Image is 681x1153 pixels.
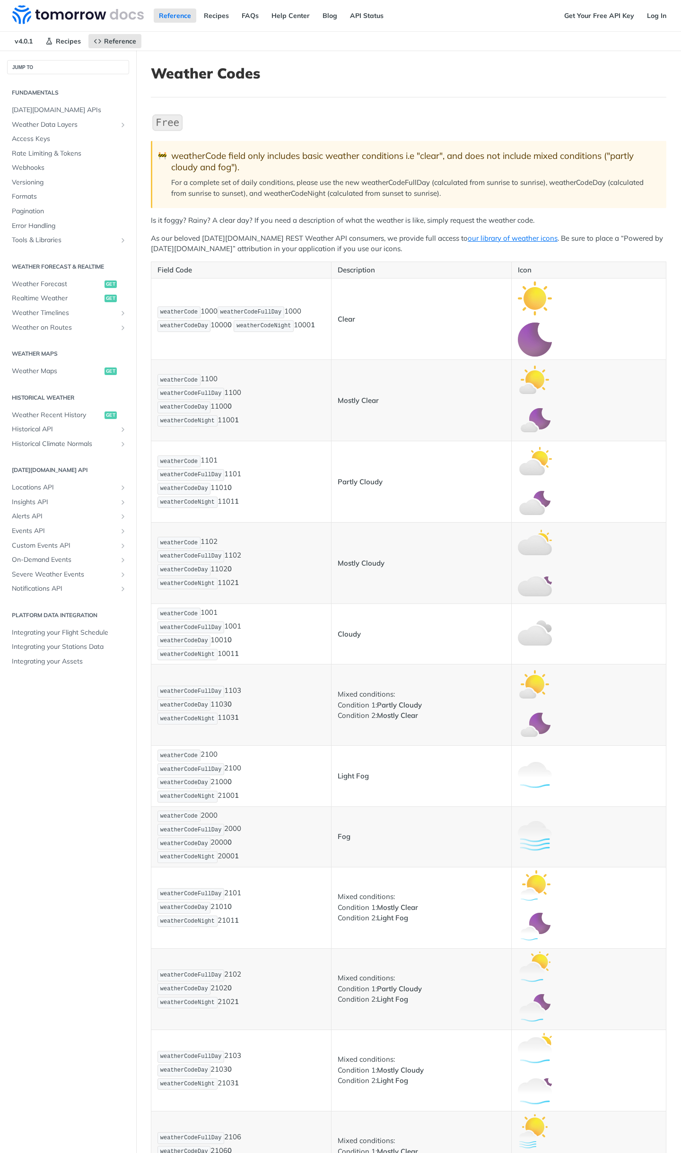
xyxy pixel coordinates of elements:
p: Icon [518,265,660,276]
p: 2000 2000 2000 2000 [157,810,325,864]
h2: Weather Forecast & realtime [7,262,129,271]
span: get [105,367,117,375]
a: Recipes [40,34,86,48]
span: Expand image [518,720,552,729]
span: Expand image [518,1044,552,1053]
button: Show subpages for Weather Data Layers [119,121,127,129]
code: weatherCodeDay [157,635,210,647]
span: Formats [12,192,127,201]
span: Expand image [518,578,552,587]
code: weatherCode [157,750,201,761]
code: weatherCodeFullDay [157,686,224,698]
code: weatherCodeFullDay [157,469,224,481]
p: 2102 2102 2102 [157,969,325,1009]
p: 2103 2103 2103 [157,1050,325,1091]
a: Historical APIShow subpages for Historical API [7,422,129,437]
p: Field Code [157,265,325,276]
h1: Weather Codes [151,65,666,82]
a: Custom Events APIShow subpages for Custom Events API [7,539,129,553]
span: Weather on Routes [12,323,117,332]
span: Expand image [518,375,552,384]
code: weatherCodeFullDay [157,550,224,562]
img: mostly_clear_night [518,708,552,742]
img: clear_day [518,281,552,315]
strong: Light Fog [377,1076,408,1085]
code: weatherCodeNight [157,851,218,863]
strong: 0 [227,699,232,708]
span: On-Demand Events [12,555,117,565]
img: cloudy [518,617,552,651]
a: Integrating your Flight Schedule [7,626,129,640]
button: Show subpages for Historical Climate Normals [119,440,127,448]
code: weatherCodeDay [157,777,210,789]
img: mostly_cloudy_night [518,567,552,601]
span: Webhooks [12,163,127,173]
a: Locations APIShow subpages for Locations API [7,480,129,495]
strong: 0 [227,777,232,786]
span: Expand image [518,1004,552,1013]
span: get [105,295,117,302]
strong: 0 [227,983,232,992]
span: Weather Forecast [12,280,102,289]
strong: 1 [235,916,239,925]
span: Error Handling [12,221,127,231]
a: Access Keys [7,132,129,146]
strong: 1 [311,320,315,329]
img: mostly_clear_light_fog_night [518,911,552,945]
img: clear_night [518,323,552,357]
img: mostly_cloudy_light_fog_day [518,1033,552,1067]
span: get [105,411,117,419]
strong: 0 [227,320,232,329]
img: mostly_cloudy_day [518,525,552,559]
code: weatherCodeDay [157,564,210,576]
span: Versioning [12,178,127,187]
img: mostly_clear_day [518,667,552,701]
p: 1001 1001 1001 1001 [157,607,325,661]
strong: 1 [235,713,239,722]
strong: 0 [227,1065,232,1074]
button: Show subpages for Notifications API [119,585,127,593]
strong: Cloudy [338,629,361,638]
button: Show subpages for Locations API [119,484,127,491]
p: Description [338,265,505,276]
img: mostly_cloudy_light_fog_night [518,1074,552,1108]
a: Error Handling [7,219,129,233]
a: Get Your Free API Key [559,9,639,23]
span: Recipes [56,37,81,45]
span: Expand image [518,293,552,302]
strong: Fog [338,832,350,841]
a: Weather Recent Historyget [7,408,129,422]
img: mostly_clear_light_fog_day [518,870,552,904]
a: Tools & LibrariesShow subpages for Tools & Libraries [7,233,129,247]
code: weatherCodeFullDay [157,388,224,400]
code: weatherCodeDay [157,320,210,332]
span: Pagination [12,207,127,216]
code: weatherCodeFullDay [157,1051,224,1063]
img: light_fog [518,759,552,793]
strong: Mostly Clear [377,903,418,912]
strong: Partly Cloudy [377,984,422,993]
span: Integrating your Assets [12,657,127,666]
strong: Partly Cloudy [377,700,422,709]
strong: 1 [235,791,239,800]
img: mostly_clear_day [518,363,552,397]
strong: 0 [227,402,232,411]
strong: 1 [235,415,239,424]
button: Show subpages for Events API [119,527,127,535]
p: Mixed conditions: Condition 1: Condition 2: [338,689,505,721]
button: JUMP TO [7,60,129,74]
strong: Light Fog [338,771,369,780]
h2: Historical Weather [7,393,129,402]
code: weatherCodeDay [157,699,210,711]
span: Expand image [518,629,552,638]
span: Tools & Libraries [12,236,117,245]
p: 2101 2101 2101 [157,887,325,928]
strong: Mostly Clear [338,396,379,405]
span: Historical API [12,425,117,434]
code: weatherCodeNight [157,415,218,427]
code: weatherCodeDay [157,983,210,995]
strong: 0 [227,483,232,492]
button: Show subpages for Custom Events API [119,542,127,550]
span: Expand image [518,771,552,780]
span: Reference [104,37,136,45]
